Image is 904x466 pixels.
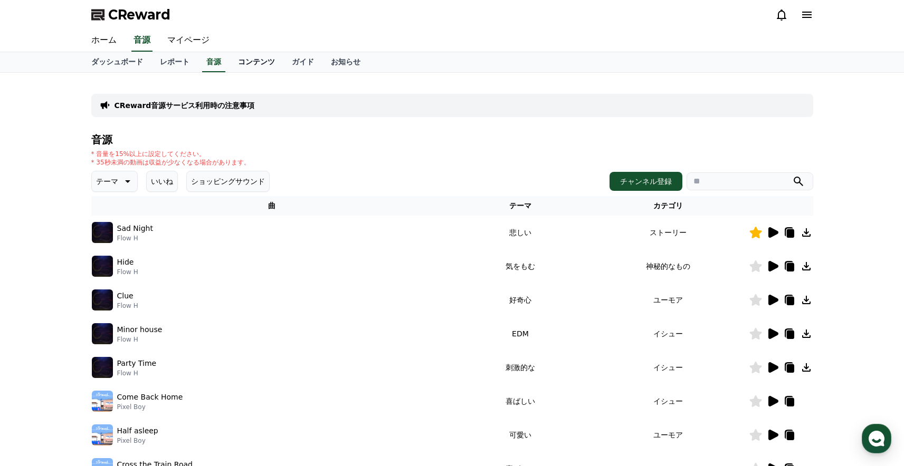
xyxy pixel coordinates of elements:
[91,6,170,23] a: CReward
[117,436,158,445] p: Pixel Boy
[91,150,250,158] p: * 音量を15%以上に設定してください。
[92,391,113,412] img: music
[588,384,749,418] td: イシュー
[117,425,158,436] p: Half asleep
[588,196,749,216] th: カテゴリ
[91,171,138,192] button: テーマ
[92,323,113,344] img: music
[83,52,151,72] a: ダッシュボード
[91,158,250,167] p: * 35秒未満の動画は収益が少なくなる場合があります。
[117,223,153,234] p: Sad Night
[92,289,113,310] img: music
[92,222,113,243] img: music
[117,290,134,302] p: Clue
[117,392,183,403] p: Come Back Home
[136,334,203,361] a: Settings
[131,30,153,52] a: 音源
[588,283,749,317] td: ユーモア
[283,52,322,72] a: ガイド
[70,334,136,361] a: Messages
[117,403,183,411] p: Pixel Boy
[92,357,113,378] img: music
[91,196,453,216] th: 曲
[453,196,587,216] th: テーマ
[117,358,157,369] p: Party Time
[453,216,587,249] td: 悲しい
[117,257,134,268] p: Hide
[146,171,178,192] button: いいね
[588,351,749,384] td: イシュー
[117,324,163,335] p: Minor house
[588,216,749,249] td: ストーリー
[96,174,118,189] p: テーマ
[117,268,138,276] p: Flow H
[588,249,749,283] td: 神秘的なもの
[151,52,198,72] a: レポート
[92,256,113,277] img: music
[588,317,749,351] td: イシュー
[453,351,587,384] td: 刺激的な
[117,234,153,242] p: Flow H
[108,6,170,23] span: CReward
[453,283,587,317] td: 好奇心
[186,171,270,192] button: ショッピングサウンド
[117,335,163,344] p: Flow H
[322,52,369,72] a: お知らせ
[117,369,157,377] p: Flow H
[115,100,255,111] a: CReward音源サービス利用時の注意事項
[92,424,113,445] img: music
[27,350,45,358] span: Home
[202,52,225,72] a: 音源
[610,172,682,191] button: チャンネル登録
[159,30,218,52] a: マイページ
[453,317,587,351] td: EDM
[3,334,70,361] a: Home
[91,134,813,145] h4: 音源
[156,350,182,358] span: Settings
[588,418,749,452] td: ユーモア
[83,30,125,52] a: ホーム
[117,302,138,310] p: Flow H
[453,418,587,452] td: 可愛い
[453,384,587,418] td: 喜ばしい
[88,351,119,359] span: Messages
[230,52,283,72] a: コンテンツ
[453,249,587,283] td: 気をもむ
